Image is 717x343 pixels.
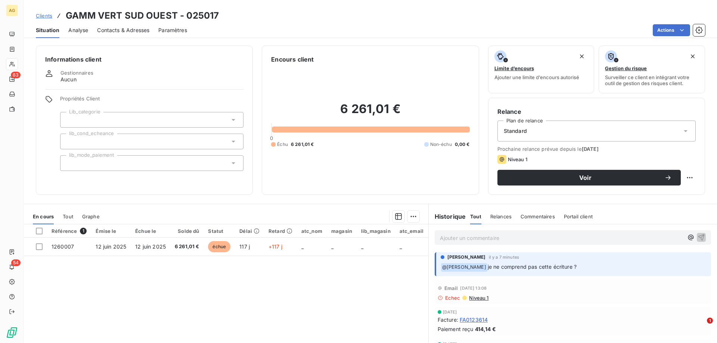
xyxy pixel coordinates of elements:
div: Émise le [96,228,126,234]
span: Niveau 1 [468,295,488,301]
span: Tout [470,213,481,219]
span: _ [301,243,304,250]
span: 6 261,01 € [291,141,314,148]
span: Clients [36,13,52,19]
span: Propriétés Client [60,96,243,106]
h6: Relance [497,107,696,116]
span: Paramètres [158,26,187,34]
span: 6 261,01 € [175,243,199,250]
span: 117 j [239,243,250,250]
span: Contacts & Adresses [97,26,149,34]
span: Ajouter une limite d’encours autorisé [494,74,579,80]
h2: 6 261,01 € [271,102,469,124]
span: 0 [270,135,273,141]
span: Gestionnaires [60,70,93,76]
input: Ajouter une valeur [66,160,72,166]
span: Relances [490,213,512,219]
span: Non-échu [430,141,452,148]
span: Graphe [82,213,100,219]
span: _ [361,243,363,250]
img: Logo LeanPay [6,327,18,339]
a: Clients [36,12,52,19]
span: Niveau 1 [508,156,527,162]
span: _ [400,243,402,250]
div: Solde dû [175,228,199,234]
div: Statut [208,228,230,234]
span: FA0123614 [460,316,488,324]
span: [PERSON_NAME] [447,254,486,261]
span: 12 juin 2025 [135,243,166,250]
button: Gestion du risqueSurveiller ce client en intégrant votre outil de gestion des risques client. [599,46,705,93]
button: Actions [653,24,690,36]
span: +117 j [269,243,282,250]
h6: Informations client [45,55,243,64]
span: 414,14 € [475,325,496,333]
span: _ [331,243,333,250]
span: Situation [36,26,59,34]
div: Délai [239,228,260,234]
div: Échue le [135,228,166,234]
span: Paiement reçu [438,325,474,333]
span: Échu [277,141,288,148]
h6: Historique [429,212,466,221]
button: Voir [497,170,681,185]
span: [DATE] 13:08 [460,286,487,290]
span: 1260007 [52,243,74,250]
span: Gestion du risque [605,65,647,71]
span: il y a 7 minutes [489,255,519,259]
h6: Encours client [271,55,314,64]
div: AG [6,4,18,16]
div: magasin [331,228,352,234]
span: 12 juin 2025 [96,243,126,250]
button: Limite d’encoursAjouter une limite d’encours autorisé [488,46,595,93]
div: atc_email [400,228,423,234]
span: Prochaine relance prévue depuis le [497,146,696,152]
span: je ne comprend pas cette écriture ? [488,264,577,270]
span: 63 [11,72,21,78]
span: Voir [506,175,664,181]
span: Tout [63,213,73,219]
h3: GAMM VERT SUD OUEST - 025017 [66,9,219,22]
span: Portail client [564,213,593,219]
span: Email [444,285,458,291]
input: Ajouter une valeur [66,116,72,123]
span: Analyse [68,26,88,34]
span: Limite d’encours [494,65,534,71]
span: 0,00 € [455,141,470,148]
div: atc_nom [301,228,322,234]
span: [DATE] [582,146,599,152]
span: Standard [504,127,527,135]
div: lib_magasin [361,228,391,234]
span: @ [PERSON_NAME] [441,263,487,272]
input: Ajouter une valeur [66,138,72,145]
iframe: Intercom live chat [692,318,710,336]
span: Facture : [438,316,458,324]
span: 1 [80,228,87,234]
span: En cours [33,213,54,219]
span: Surveiller ce client en intégrant votre outil de gestion des risques client. [605,74,699,86]
div: Retard [269,228,292,234]
span: 1 [707,318,713,324]
span: 54 [11,259,21,266]
div: Référence [52,228,87,234]
span: [DATE] [443,310,457,314]
span: Commentaires [521,213,555,219]
span: échue [208,241,230,252]
span: Echec [445,295,460,301]
span: Aucun [60,76,77,83]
